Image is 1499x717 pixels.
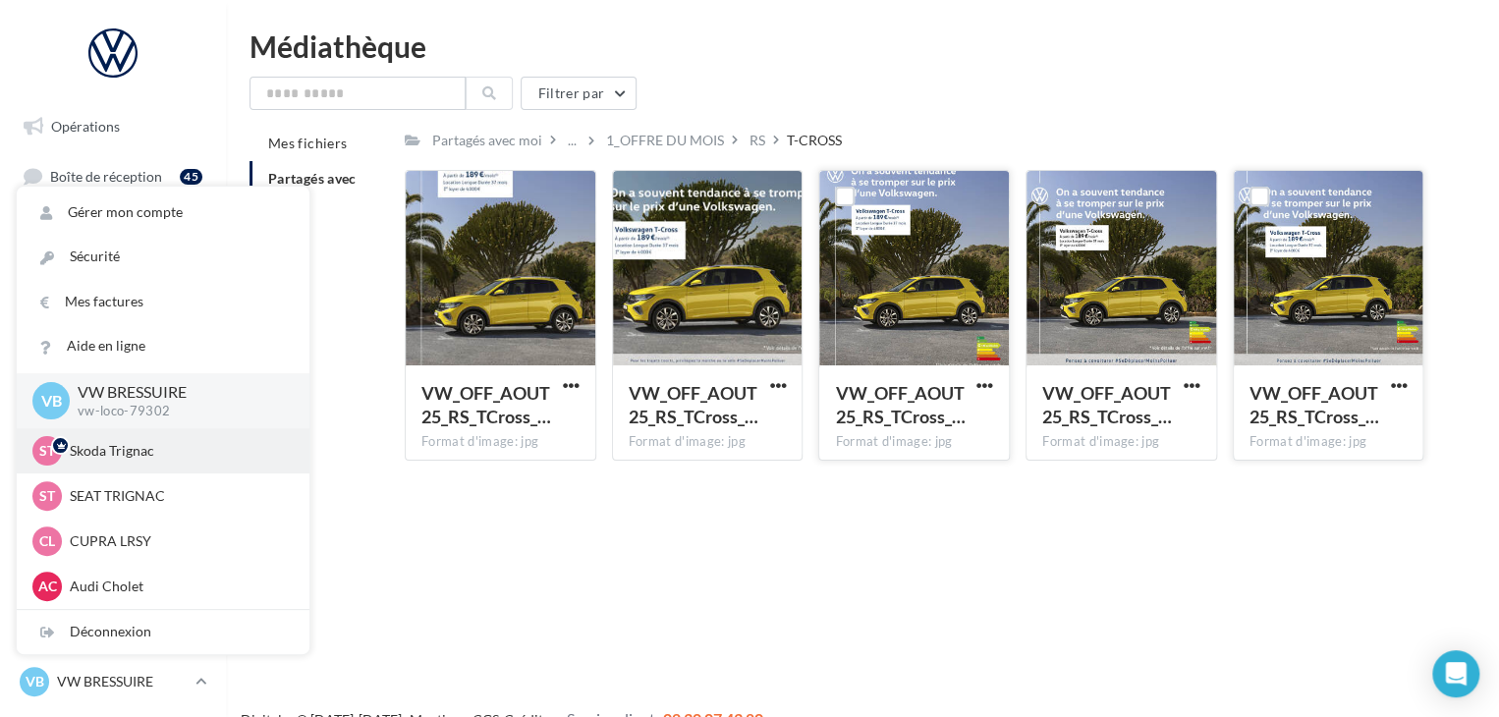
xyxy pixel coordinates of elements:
[51,118,120,135] span: Opérations
[50,167,162,184] span: Boîte de réception
[17,191,309,235] a: Gérer mon compte
[250,31,1475,61] div: Médiathèque
[180,169,202,185] div: 45
[521,77,637,110] button: Filtrer par
[17,324,309,368] a: Aide en ligne
[1432,650,1479,697] div: Open Intercom Messenger
[12,155,214,197] a: Boîte de réception45
[39,441,55,461] span: ST
[432,131,542,150] div: Partagés avec moi
[17,610,309,654] div: Déconnexion
[12,205,214,247] a: Visibilité en ligne
[70,577,286,596] p: Audi Cholet
[17,235,309,279] a: Sécurité
[78,403,278,420] p: vw-loco-79302
[12,515,214,573] a: Campagnes DataOnDemand
[787,131,842,150] div: T-CROSS
[1042,433,1200,451] div: Format d'image: jpg
[39,486,55,506] span: ST
[564,127,581,154] div: ...
[12,450,214,508] a: PLV et print personnalisable
[835,433,993,451] div: Format d'image: jpg
[629,433,787,451] div: Format d'image: jpg
[749,131,765,150] div: RS
[268,170,357,206] span: Partagés avec moi
[421,382,551,427] span: VW_OFF_AOUT25_RS_TCross_STORY
[57,672,188,691] p: VW BRESSUIRE
[78,381,278,404] p: VW BRESSUIRE
[70,531,286,551] p: CUPRA LRSY
[38,577,57,596] span: AC
[70,441,286,461] p: Skoda Trignac
[70,486,286,506] p: SEAT TRIGNAC
[41,389,62,412] span: VB
[17,280,309,324] a: Mes factures
[39,531,55,551] span: CL
[1249,382,1379,427] span: VW_OFF_AOUT25_RS_TCross_CARRE
[12,303,214,345] a: Contacts
[421,433,580,451] div: Format d'image: jpg
[12,106,214,147] a: Opérations
[26,672,44,691] span: VB
[268,135,347,151] span: Mes fichiers
[12,401,214,442] a: Calendrier
[629,382,758,427] span: VW_OFF_AOUT25_RS_TCross_GMB
[12,254,214,296] a: Campagnes
[16,663,210,700] a: VB VW BRESSUIRE
[606,131,724,150] div: 1_OFFRE DU MOIS
[1249,433,1408,451] div: Format d'image: jpg
[12,352,214,393] a: Médiathèque
[835,382,965,427] span: VW_OFF_AOUT25_RS_TCross_INSTA
[1042,382,1172,427] span: VW_OFF_AOUT25_RS_TCross_GMB_720x720px.jpg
